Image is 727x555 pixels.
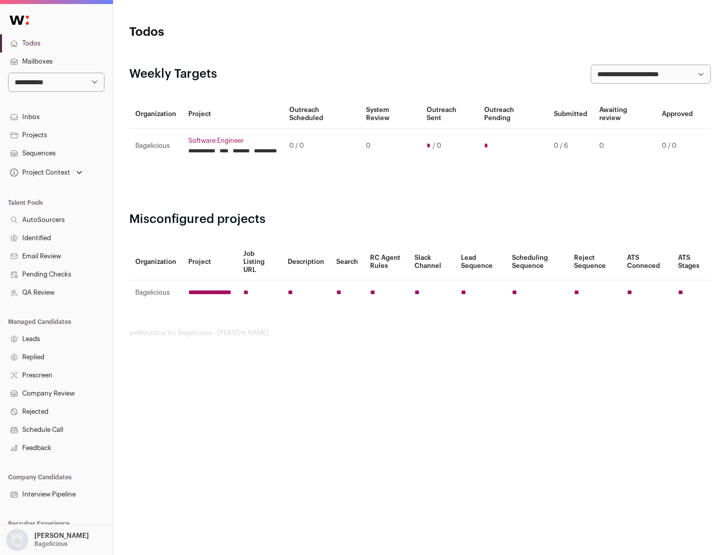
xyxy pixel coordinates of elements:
[433,142,441,150] span: / 0
[34,540,68,548] p: Bagelicious
[455,244,506,281] th: Lead Sequence
[656,100,699,129] th: Approved
[656,129,699,163] td: 0 / 0
[360,129,420,163] td: 0
[129,211,711,228] h2: Misconfigured projects
[330,244,364,281] th: Search
[129,281,182,305] td: Bagelicious
[182,100,283,129] th: Project
[129,244,182,281] th: Organization
[8,165,84,180] button: Open dropdown
[478,100,547,129] th: Outreach Pending
[237,244,282,281] th: Job Listing URL
[129,100,182,129] th: Organization
[182,244,237,281] th: Project
[188,137,277,145] a: Software Engineer
[621,244,671,281] th: ATS Conneced
[506,244,568,281] th: Scheduling Sequence
[283,129,360,163] td: 0 / 0
[129,329,711,337] footer: wellfound:ai for Bagelicious - [PERSON_NAME]
[129,24,323,40] h1: Todos
[568,244,621,281] th: Reject Sequence
[364,244,408,281] th: RC Agent Rules
[6,529,28,551] img: nopic.png
[548,100,593,129] th: Submitted
[4,529,91,551] button: Open dropdown
[34,532,89,540] p: [PERSON_NAME]
[129,129,182,163] td: Bagelicious
[360,100,420,129] th: System Review
[282,244,330,281] th: Description
[408,244,455,281] th: Slack Channel
[4,10,34,30] img: Wellfound
[421,100,479,129] th: Outreach Sent
[593,100,656,129] th: Awaiting review
[283,100,360,129] th: Outreach Scheduled
[548,129,593,163] td: 0 / 6
[129,66,217,82] h2: Weekly Targets
[593,129,656,163] td: 0
[672,244,711,281] th: ATS Stages
[8,169,70,177] div: Project Context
